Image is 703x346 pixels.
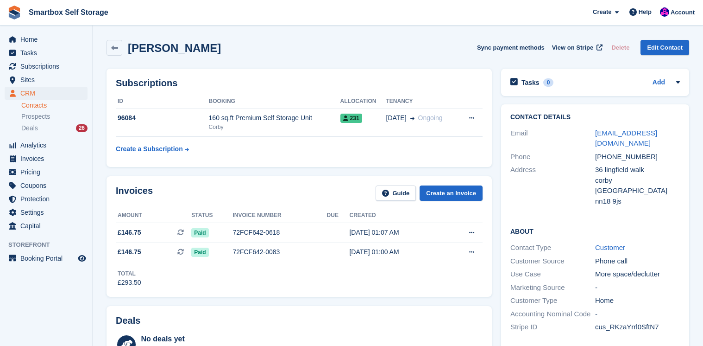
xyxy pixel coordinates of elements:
div: [PHONE_NUMBER] [595,152,680,162]
span: Help [639,7,652,17]
span: 231 [340,114,362,123]
span: Subscriptions [20,60,76,73]
div: [DATE] 01:00 AM [349,247,445,257]
div: Address [510,165,595,206]
a: menu [5,179,88,192]
div: [DATE] 01:07 AM [349,228,445,237]
div: 160 sq.ft Premium Self Storage Unit [209,113,340,123]
div: 26 [76,124,88,132]
button: Sync payment methods [477,40,545,55]
a: Contacts [21,101,88,110]
span: Analytics [20,139,76,152]
span: Home [20,33,76,46]
span: Coupons [20,179,76,192]
div: 0 [543,78,554,87]
div: Home [595,295,680,306]
div: Customer Type [510,295,595,306]
span: Settings [20,206,76,219]
th: Allocation [340,94,386,109]
th: Invoice number [232,208,326,223]
span: £146.75 [118,247,141,257]
div: 96084 [116,113,209,123]
div: - [595,309,680,320]
span: CRM [20,87,76,100]
span: Paid [191,228,208,237]
img: stora-icon-8386f47178a22dfd0bd8f6a31ec36ba5ce8667c1dd55bd0f319d3a0aa187defe.svg [7,6,21,19]
a: View on Stripe [548,40,604,55]
div: Total [118,269,141,278]
span: Deals [21,124,38,133]
a: Preview store [76,253,88,264]
a: menu [5,166,88,179]
div: Phone call [595,256,680,267]
div: Use Case [510,269,595,280]
div: 72FCF642-0083 [232,247,326,257]
span: [DATE] [386,113,407,123]
div: Contact Type [510,243,595,253]
span: Sites [20,73,76,86]
span: Capital [20,219,76,232]
span: Storefront [8,240,92,250]
a: Deals 26 [21,123,88,133]
div: No deals yet [141,333,335,345]
div: Stripe ID [510,322,595,333]
a: menu [5,219,88,232]
div: 72FCF642-0618 [232,228,326,237]
th: Due [327,208,350,223]
a: menu [5,139,88,152]
a: Edit Contact [640,40,689,55]
a: Customer [595,243,625,251]
a: menu [5,252,88,265]
a: menu [5,60,88,73]
div: Marketing Source [510,282,595,293]
a: menu [5,33,88,46]
div: Email [510,128,595,149]
span: Invoices [20,152,76,165]
h2: Deals [116,315,140,326]
button: Delete [608,40,633,55]
h2: Contact Details [510,114,680,121]
span: Ongoing [418,114,443,122]
h2: Subscriptions [116,78,483,89]
a: menu [5,73,88,86]
a: Guide [376,186,416,201]
span: Create [593,7,611,17]
span: Booking Portal [20,252,76,265]
a: Create a Subscription [116,141,189,158]
img: Sam Austin [660,7,669,17]
div: 36 lingfield walk [595,165,680,175]
span: Prospects [21,112,50,121]
div: £293.50 [118,278,141,288]
div: corby [595,175,680,186]
div: Corby [209,123,340,131]
th: Amount [116,208,191,223]
th: Created [349,208,445,223]
div: nn18 9js [595,196,680,207]
a: menu [5,192,88,205]
div: Create a Subscription [116,144,183,154]
span: £146.75 [118,228,141,237]
div: More space/declutter [595,269,680,280]
span: Paid [191,248,208,257]
a: Smartbox Self Storage [25,5,112,20]
div: Accounting Nominal Code [510,309,595,320]
div: [GEOGRAPHIC_DATA] [595,186,680,196]
a: Create an Invoice [420,186,483,201]
th: Status [191,208,232,223]
th: Booking [209,94,340,109]
span: View on Stripe [552,43,593,52]
span: Account [671,8,695,17]
div: Customer Source [510,256,595,267]
a: Prospects [21,112,88,122]
h2: Tasks [521,78,540,87]
div: Phone [510,152,595,162]
div: - [595,282,680,293]
span: Protection [20,192,76,205]
th: ID [116,94,209,109]
a: Add [653,77,665,88]
h2: [PERSON_NAME] [128,42,221,54]
th: Tenancy [386,94,458,109]
a: menu [5,206,88,219]
a: [EMAIL_ADDRESS][DOMAIN_NAME] [595,129,657,147]
div: cus_RKzaYrrl0SftN7 [595,322,680,333]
